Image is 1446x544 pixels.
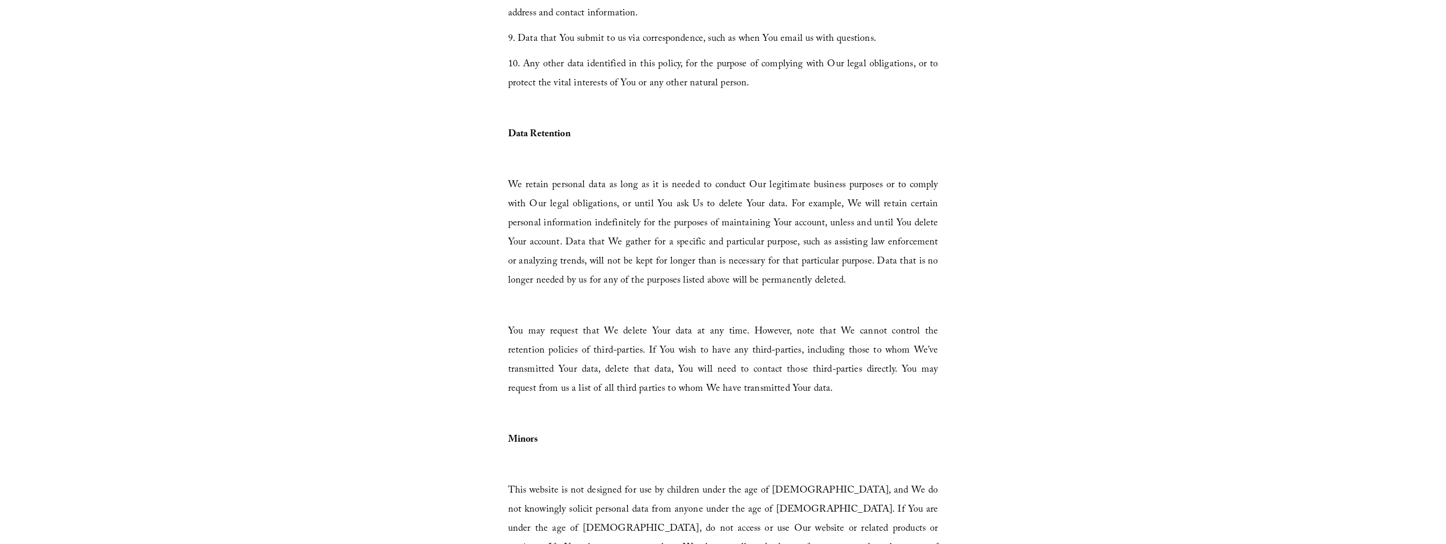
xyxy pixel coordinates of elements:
[508,178,938,289] span: We retain personal data as long as it is needed to conduct Our legitimate business purposes or to...
[508,57,938,92] span: 10. Any other data identified in this policy, for the purpose of complying with Our legal obligat...
[508,324,938,398] span: You may request that We delete Your data at any time. However, note that We cannot control the re...
[508,432,538,449] strong: Minors
[508,127,571,143] strong: Data Retention
[508,31,876,48] span: 9. Data that You submit to us via correspondence, such as when You email us with questions.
